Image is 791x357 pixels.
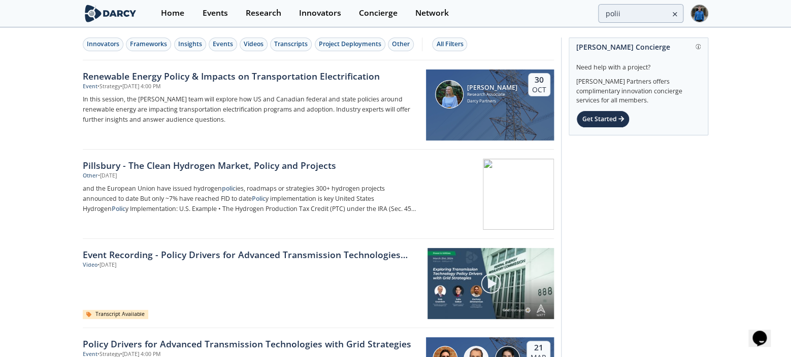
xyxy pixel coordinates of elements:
[83,83,97,91] div: Event
[112,204,125,213] strong: Polic
[174,38,206,51] button: Insights
[83,5,138,22] img: logo-wide.svg
[299,9,341,17] div: Innovators
[531,343,546,353] div: 21
[467,91,517,98] div: Research Associate
[83,69,419,83] div: Renewable Energy Policy & Impacts on Transportation Electrification
[213,40,233,49] div: Events
[480,273,502,294] img: play-chapters-gray.svg
[467,84,517,91] div: [PERSON_NAME]
[130,40,167,49] div: Frameworks
[576,72,701,105] div: [PERSON_NAME] Partners offers complimentary innovation concierge services for all members.
[532,85,546,94] div: Oct
[83,310,148,319] div: Transcript Available
[202,9,227,17] div: Events
[83,261,97,269] div: Video
[748,316,781,347] iframe: chat widget
[244,40,263,49] div: Videos
[274,40,308,49] div: Transcripts
[83,248,420,261] a: Event Recording - Policy Drivers for Advanced Transmission Technologies with Grid Strategies
[388,38,414,51] button: Other
[415,9,448,17] div: Network
[432,38,467,51] button: All Filters
[315,38,385,51] button: Project Deployments
[83,94,419,125] p: In this session, the [PERSON_NAME] team will explore how US and Canadian federal and state polici...
[83,159,419,172] div: Pillsbury - The Clean Hydrogen Market, Policy and Projects
[576,111,630,128] div: Get Started
[576,38,701,56] div: [PERSON_NAME] Concierge
[319,40,381,49] div: Project Deployments
[435,80,464,109] img: Elizabeth Wilson
[83,38,123,51] button: Innovators
[240,38,268,51] button: Videos
[598,4,683,23] input: Advanced Search
[83,184,419,214] p: and the European Union have issued hydrogen ies, roadmaps or strategies 300+ hydrogen projects an...
[245,9,281,17] div: Research
[392,40,410,49] div: Other
[126,38,171,51] button: Frameworks
[97,261,116,269] div: • [DATE]
[358,9,397,17] div: Concierge
[252,194,266,203] strong: Polic
[87,40,119,49] div: Innovators
[696,44,701,50] img: information.svg
[97,83,160,91] div: • Strategy • [DATE] 4:00 PM
[209,38,237,51] button: Events
[576,56,701,72] div: Need help with a project?
[83,60,554,150] a: Renewable Energy Policy & Impacts on Transportation Electrification Event •Strategy•[DATE] 4:00 P...
[270,38,312,51] button: Transcripts
[161,9,184,17] div: Home
[690,5,708,22] img: Profile
[436,40,463,49] div: All Filters
[467,98,517,104] div: Darcy Partners
[222,184,236,193] strong: polic
[83,172,98,180] div: Other
[98,172,117,180] div: • [DATE]
[83,337,419,350] div: Policy Drivers for Advanced Transmission Technologies with Grid Strategies
[178,40,202,49] div: Insights
[83,150,554,239] a: Pillsbury - The Clean Hydrogen Market, Policy and Projects Other •[DATE] and the European Union h...
[532,75,546,85] div: 30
